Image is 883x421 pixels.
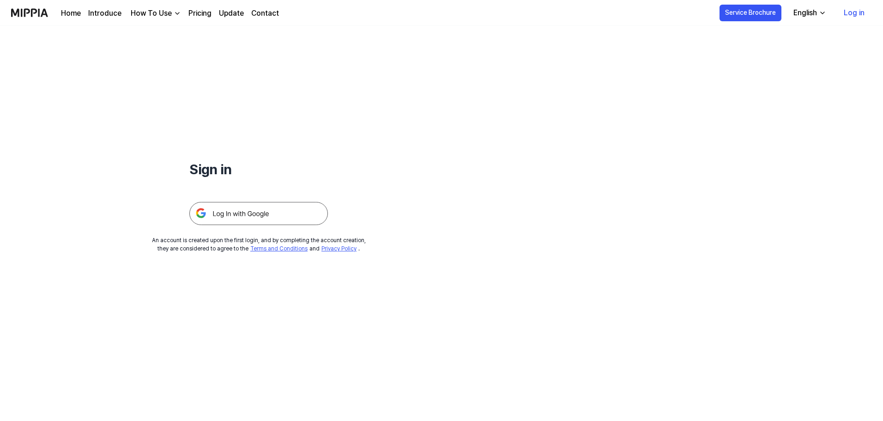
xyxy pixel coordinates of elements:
[61,8,81,19] a: Home
[129,8,174,19] div: How To Use
[251,8,279,19] a: Contact
[786,4,832,22] button: English
[321,245,357,252] a: Privacy Policy
[792,7,819,18] div: English
[174,10,181,17] img: down
[88,8,121,19] a: Introduce
[129,8,181,19] button: How To Use
[250,245,308,252] a: Terms and Conditions
[152,236,366,253] div: An account is created upon the first login, and by completing the account creation, they are cons...
[219,8,244,19] a: Update
[188,8,212,19] a: Pricing
[720,5,781,21] button: Service Brochure
[189,159,328,180] h1: Sign in
[189,202,328,225] img: 구글 로그인 버튼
